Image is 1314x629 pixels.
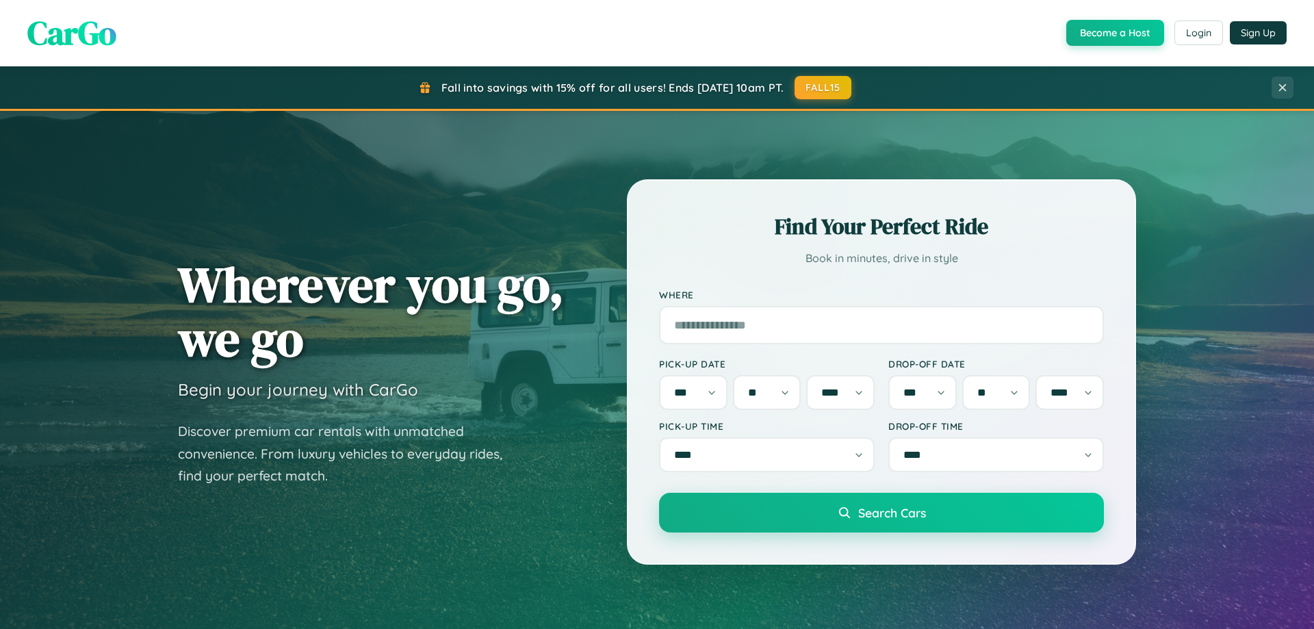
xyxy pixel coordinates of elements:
label: Drop-off Date [888,358,1104,370]
button: FALL15 [795,76,852,99]
label: Pick-up Time [659,420,875,432]
h3: Begin your journey with CarGo [178,379,418,400]
button: Login [1174,21,1223,45]
label: Pick-up Date [659,358,875,370]
h2: Find Your Perfect Ride [659,211,1104,242]
span: CarGo [27,10,116,55]
p: Discover premium car rentals with unmatched convenience. From luxury vehicles to everyday rides, ... [178,420,520,487]
button: Become a Host [1066,20,1164,46]
h1: Wherever you go, we go [178,257,564,365]
span: Search Cars [858,505,926,520]
p: Book in minutes, drive in style [659,248,1104,268]
label: Where [659,289,1104,300]
button: Sign Up [1230,21,1287,44]
button: Search Cars [659,493,1104,532]
label: Drop-off Time [888,420,1104,432]
span: Fall into savings with 15% off for all users! Ends [DATE] 10am PT. [441,81,784,94]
